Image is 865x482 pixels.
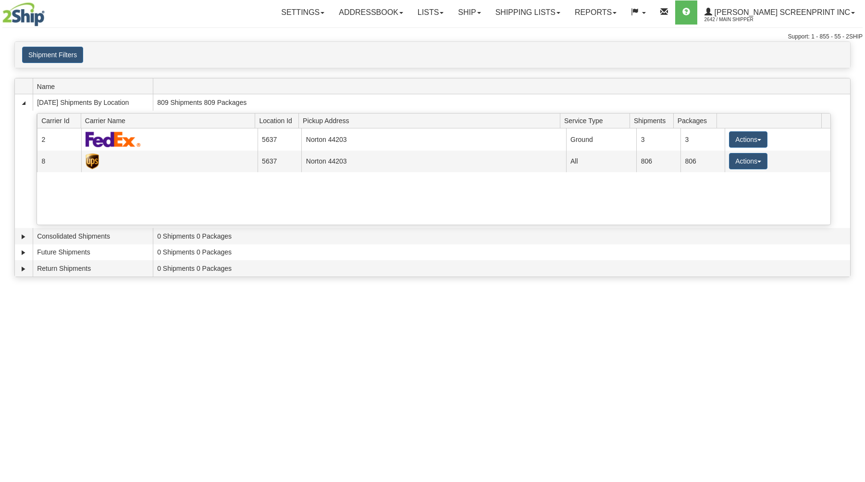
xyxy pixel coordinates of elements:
button: Shipment Filters [22,47,83,63]
td: 8 [37,151,81,172]
span: Service Type [564,113,630,128]
a: [PERSON_NAME] Screenprint Inc 2642 / Main Shipper [697,0,862,25]
img: logo2642.jpg [2,2,45,26]
a: Collapse [19,98,28,108]
span: Carrier Name [85,113,255,128]
td: 0 Shipments 0 Packages [153,228,850,244]
td: [DATE] Shipments By Location [33,94,153,111]
td: All [566,151,637,172]
span: [PERSON_NAME] Screenprint Inc [712,8,850,16]
td: 806 [636,151,680,172]
td: Return Shipments [33,260,153,277]
td: 5637 [258,151,302,172]
td: 0 Shipments 0 Packages [153,244,850,261]
td: Norton 44203 [301,151,566,172]
iframe: chat widget [843,192,864,290]
a: Expand [19,232,28,241]
a: Expand [19,248,28,257]
a: Addressbook [332,0,410,25]
a: Settings [274,0,332,25]
a: Lists [410,0,451,25]
img: FedEx Express® [86,131,141,147]
a: Ship [451,0,488,25]
span: Pickup Address [303,113,560,128]
td: 809 Shipments 809 Packages [153,94,850,111]
span: Location Id [259,113,298,128]
span: Name [37,79,153,94]
td: 806 [680,151,725,172]
a: Reports [568,0,624,25]
td: 3 [636,128,680,150]
button: Actions [729,131,767,148]
td: Ground [566,128,637,150]
img: UPS [86,153,99,169]
div: Support: 1 - 855 - 55 - 2SHIP [2,33,863,41]
td: Future Shipments [33,244,153,261]
td: 2 [37,128,81,150]
td: Norton 44203 [301,128,566,150]
td: Consolidated Shipments [33,228,153,244]
span: 2642 / Main Shipper [704,15,777,25]
a: Expand [19,264,28,274]
td: 3 [680,128,725,150]
a: Shipping lists [488,0,568,25]
button: Actions [729,153,767,169]
span: Packages [678,113,717,128]
td: 0 Shipments 0 Packages [153,260,850,277]
td: 5637 [258,128,302,150]
span: Shipments [634,113,673,128]
span: Carrier Id [41,113,81,128]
